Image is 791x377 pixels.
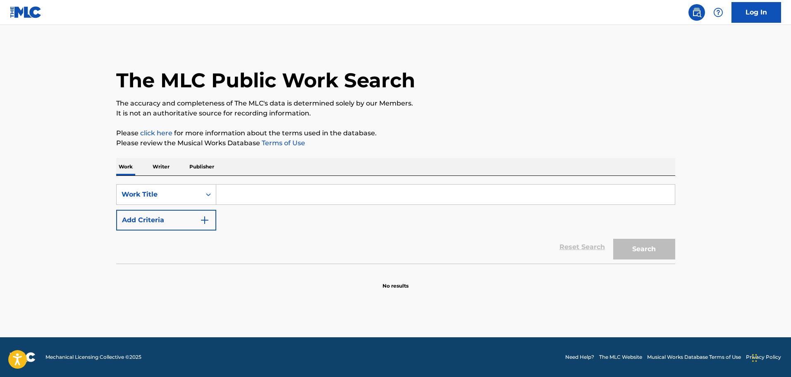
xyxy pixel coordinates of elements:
[731,2,781,23] a: Log In
[647,353,741,361] a: Musical Works Database Terms of Use
[140,129,172,137] a: click here
[713,7,723,17] img: help
[10,352,36,362] img: logo
[382,272,409,290] p: No results
[122,190,196,199] div: Work Title
[150,158,172,175] p: Writer
[746,353,781,361] a: Privacy Policy
[710,4,726,21] div: Help
[116,108,675,118] p: It is not an authoritative source for recording information.
[116,128,675,138] p: Please for more information about the terms used in the database.
[116,184,675,264] form: Search Form
[116,68,415,93] h1: The MLC Public Work Search
[116,158,135,175] p: Work
[10,6,42,18] img: MLC Logo
[692,7,702,17] img: search
[116,98,675,108] p: The accuracy and completeness of The MLC's data is determined solely by our Members.
[200,215,210,225] img: 9d2ae6d4665cec9f34b9.svg
[116,138,675,148] p: Please review the Musical Works Database
[752,346,757,370] div: Drag
[688,4,705,21] a: Public Search
[260,139,305,147] a: Terms of Use
[45,353,141,361] span: Mechanical Licensing Collective © 2025
[565,353,594,361] a: Need Help?
[750,337,791,377] iframe: Chat Widget
[187,158,217,175] p: Publisher
[599,353,642,361] a: The MLC Website
[116,210,216,231] button: Add Criteria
